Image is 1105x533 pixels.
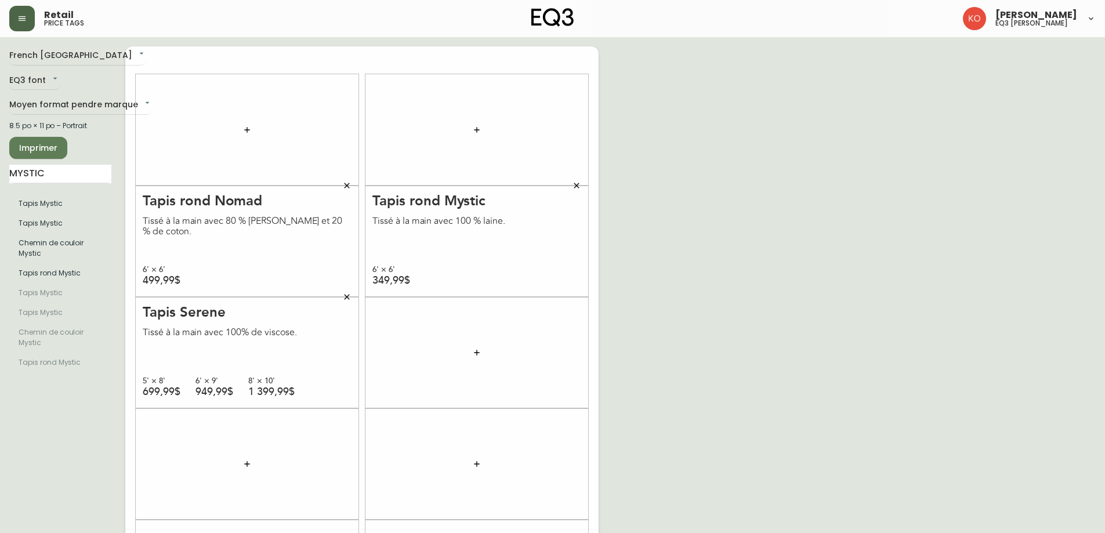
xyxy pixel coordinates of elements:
[9,121,111,131] div: 8.5 po × 11 po – Portrait
[9,283,111,303] li: Tapis
[995,20,1068,27] h5: eq3 [PERSON_NAME]
[9,353,111,372] li: Tapis
[195,386,248,397] div: 949,99$
[9,46,146,66] div: French [GEOGRAPHIC_DATA]
[9,96,152,115] div: Moyen format pendre marque
[248,386,301,397] div: 1 399,99$
[143,193,352,208] div: Tapis rond Nomad
[9,263,111,283] li: Moyen format pendre marque
[531,8,574,27] img: logo
[9,322,111,353] li: Tapis
[44,10,74,20] span: Retail
[995,10,1077,20] span: [PERSON_NAME]
[143,386,195,397] div: 699,99$
[143,216,352,237] div: Tissé à la main avec 80 % [PERSON_NAME] et 20 % de coton.
[9,213,111,233] li: Moyen format pendre marque
[143,264,195,275] div: 6' × 6'
[143,376,195,386] div: 5' × 8'
[143,275,195,285] div: 499,99$
[963,7,986,30] img: 9beb5e5239b23ed26e0d832b1b8f6f2a
[9,137,67,159] button: Imprimer
[143,327,352,338] div: Tissé à la main avec 100% de viscose.
[372,275,425,285] div: 349,99$
[9,194,111,213] li: Moyen format pendre marque
[143,304,352,319] div: Tapis Serene
[9,71,60,90] div: EQ3 font
[9,165,111,183] input: Recherche
[372,264,425,275] div: 6' × 6'
[248,376,301,386] div: 8' × 10'
[44,20,84,27] h5: price tags
[9,303,111,322] li: Tapis
[372,193,581,208] div: Tapis rond Mystic
[195,376,248,386] div: 6' × 9'
[9,233,111,263] li: Moyen format pendre marque
[19,141,58,155] span: Imprimer
[372,216,581,226] div: Tissé à la main avec 100 % laine.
